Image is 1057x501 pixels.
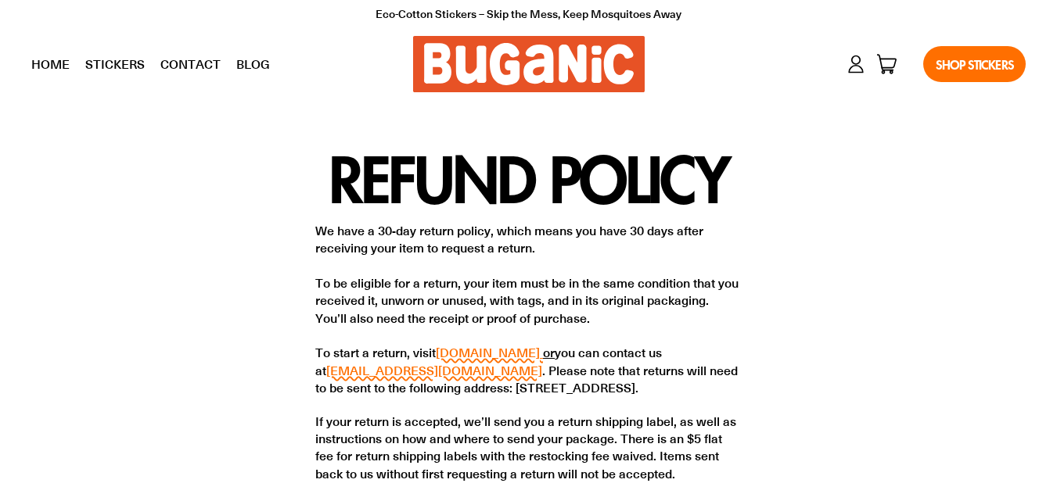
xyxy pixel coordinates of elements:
[77,45,153,84] a: Stickers
[315,222,742,397] p: We have a 30-day return policy, which means you have 30 days after receiving your item to request...
[23,45,77,84] a: Home
[228,45,278,84] a: Blog
[315,150,742,206] h1: Refund policy
[413,36,645,92] img: Buganic
[543,344,555,360] span: or
[923,46,1026,82] a: Shop Stickers
[326,362,542,378] a: [EMAIL_ADDRESS][DOMAIN_NAME]
[153,45,228,84] a: Contact
[436,344,540,360] a: [DOMAIN_NAME]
